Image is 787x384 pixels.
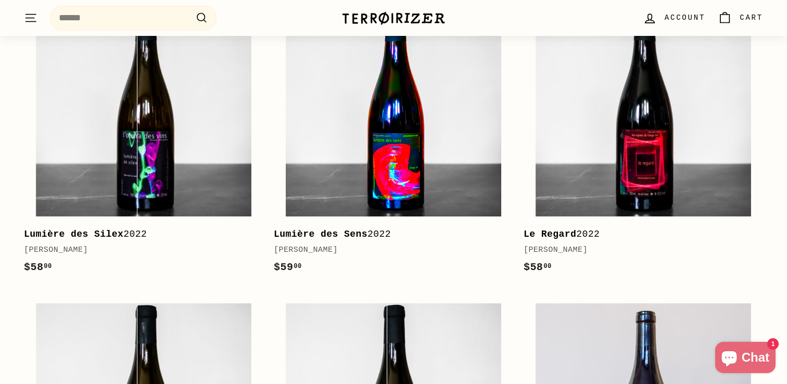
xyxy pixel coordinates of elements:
[294,263,301,270] sup: 00
[44,263,52,270] sup: 00
[524,244,753,257] div: [PERSON_NAME]
[274,229,367,239] b: Lumière des Sens
[24,244,253,257] div: [PERSON_NAME]
[637,3,712,33] a: Account
[740,12,763,23] span: Cart
[543,263,551,270] sup: 00
[665,12,705,23] span: Account
[24,227,253,242] div: 2022
[524,227,753,242] div: 2022
[524,261,552,273] span: $58
[24,261,52,273] span: $58
[274,261,302,273] span: $59
[274,244,503,257] div: [PERSON_NAME]
[712,3,769,33] a: Cart
[274,227,503,242] div: 2022
[524,229,576,239] b: Le Regard
[712,342,779,376] inbox-online-store-chat: Shopify online store chat
[24,229,123,239] b: Lumière des Silex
